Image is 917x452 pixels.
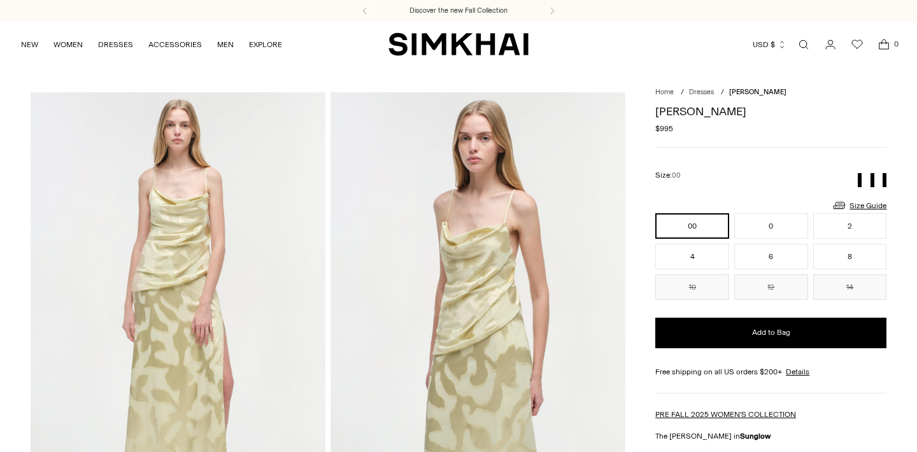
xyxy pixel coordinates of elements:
a: Go to the account page [818,32,843,57]
nav: breadcrumbs [655,87,886,98]
a: Dresses [689,88,714,96]
button: 0 [734,213,808,239]
span: [PERSON_NAME] [729,88,786,96]
a: WOMEN [53,31,83,59]
a: SIMKHAI [388,32,529,57]
div: / [721,87,724,98]
button: 6 [734,244,808,269]
button: Add to Bag [655,318,886,348]
a: PRE FALL 2025 WOMEN'S COLLECTION [655,410,796,419]
a: Size Guide [832,197,886,213]
a: EXPLORE [249,31,282,59]
button: 14 [813,274,887,300]
button: 2 [813,213,887,239]
button: 10 [655,274,729,300]
span: $995 [655,123,673,134]
span: 0 [890,38,902,50]
button: 8 [813,244,887,269]
a: Open cart modal [871,32,897,57]
a: Open search modal [791,32,816,57]
a: Wishlist [844,32,870,57]
div: / [681,87,684,98]
span: 00 [672,171,681,180]
span: Add to Bag [752,327,790,338]
button: 4 [655,244,729,269]
a: Home [655,88,674,96]
button: 12 [734,274,808,300]
a: NEW [21,31,38,59]
a: ACCESSORIES [148,31,202,59]
label: Size: [655,169,681,181]
a: Details [786,366,809,378]
strong: Sunglow [740,432,771,441]
button: 00 [655,213,729,239]
a: Discover the new Fall Collection [409,6,508,16]
a: MEN [217,31,234,59]
p: The [PERSON_NAME] in [655,430,886,442]
button: USD $ [753,31,786,59]
h1: [PERSON_NAME] [655,106,886,117]
a: DRESSES [98,31,133,59]
div: Free shipping on all US orders $200+ [655,366,886,378]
